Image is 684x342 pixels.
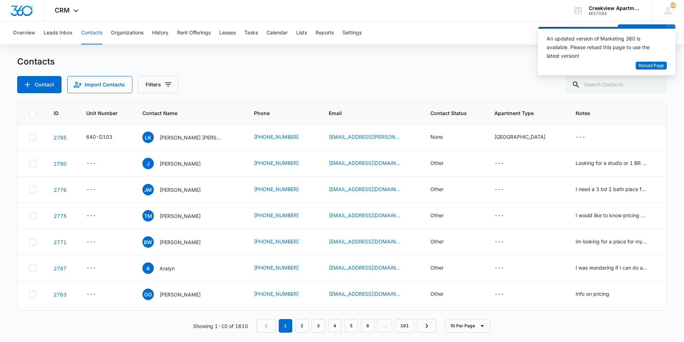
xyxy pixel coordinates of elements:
[160,160,201,167] p: [PERSON_NAME]
[142,210,214,222] div: Contact Name - Teona Martinez - Select to Edit Field
[430,185,456,194] div: Contact Status - Other - Select to Edit Field
[589,5,641,11] div: account name
[316,22,334,44] button: Reports
[54,239,67,245] a: Navigate to contact details page for Brittany West
[329,159,413,168] div: Email - j0nny_B@outlook.com - Select to Edit Field
[576,133,598,142] div: Notes - - Select to Edit Field
[86,238,96,246] div: ---
[86,109,125,117] span: Unit Number
[152,22,168,44] button: History
[494,185,517,194] div: Apartment Type - - Select to Edit Field
[494,133,558,142] div: Apartment Type - Steamboat Springs - Select to Edit Field
[430,264,444,271] div: Other
[244,22,258,44] button: Tasks
[494,159,504,168] div: ---
[86,133,125,142] div: Unit Number - 640-D103 - Select to Edit Field
[138,76,179,93] button: Filters
[67,76,132,93] button: Import Contacts
[576,159,647,167] div: Looking for a studio or 1 BR asap
[566,76,667,93] input: Search Contacts
[670,3,676,8] div: notifications count
[329,185,413,194] div: Email - jmata8373@gmail.com - Select to Edit Field
[494,290,517,299] div: Apartment Type - - Select to Edit Field
[86,185,109,194] div: Unit Number - - Select to Edit Field
[295,319,309,333] a: Page 2
[589,11,641,16] div: account id
[160,186,201,194] p: [PERSON_NAME]
[430,159,444,167] div: Other
[54,161,67,167] a: Navigate to contact details page for Jonny
[636,62,667,70] button: Reload Page
[329,185,400,193] a: [EMAIL_ADDRESS][DOMAIN_NAME]
[618,24,666,42] button: Add Contact
[142,262,154,274] span: A
[254,264,312,272] div: Phone - (970) 286-8774 - Select to Edit Field
[81,22,102,44] button: Contacts
[494,133,546,141] div: [GEOGRAPHIC_DATA]
[576,212,647,219] div: I would like to know pricing and availability for two bedroom apartments you have.
[576,290,609,298] div: Info on pricing
[193,322,248,330] p: Showing 1-10 of 1610
[576,212,660,220] div: Notes - I would like to know pricing and availability for two bedroom apartments you have. - Sele...
[254,212,299,219] a: [PHONE_NUMBER]
[329,133,400,141] a: [EMAIL_ADDRESS][PERSON_NAME][DOMAIN_NAME]
[547,34,658,60] div: An updated version of Marketing 360 is available. Please reload this page to use the latest version!
[142,289,214,300] div: Contact Name - Oscar Ojeda - Select to Edit Field
[13,22,35,44] button: Overview
[142,158,154,169] span: J
[54,134,67,141] a: Navigate to contact details page for Lane Kitrell, Lilly and Lawrence Martin
[430,290,444,298] div: Other
[430,133,443,141] div: None
[142,236,154,248] span: BW
[329,133,413,142] div: Email - lane.kittrell@icloud.com - Select to Edit Field
[639,62,664,69] span: Reload Page
[494,264,517,272] div: Apartment Type - - Select to Edit Field
[576,290,622,299] div: Notes - Info on pricing - Select to Edit Field
[17,76,62,93] button: Add Contact
[142,184,214,195] div: Contact Name - Juan Mata - Select to Edit Field
[494,159,517,168] div: Apartment Type - - Select to Edit Field
[86,238,109,246] div: Unit Number - - Select to Edit Field
[256,319,436,333] nav: Pagination
[494,185,504,194] div: ---
[576,264,660,272] div: Notes - I was wondering if I can do a tour on Saturday - Select to Edit Field
[254,133,299,141] a: [PHONE_NUMBER]
[142,262,187,274] div: Contact Name - Aralyn - Select to Edit Field
[312,319,325,333] a: Page 3
[328,319,342,333] a: Page 4
[267,22,288,44] button: Calendar
[670,3,676,8] span: 88
[86,159,109,168] div: Unit Number - - Select to Edit Field
[219,22,236,44] button: Leases
[111,22,143,44] button: Organizations
[494,212,517,220] div: Apartment Type - - Select to Edit Field
[142,158,214,169] div: Contact Name - Jonny - Select to Edit Field
[254,290,299,298] a: [PHONE_NUMBER]
[494,264,504,272] div: ---
[254,238,299,245] a: [PHONE_NUMBER]
[329,290,413,299] div: Email - manuelojeda958@gmail.com - Select to Edit Field
[296,22,307,44] button: Lists
[86,290,109,299] div: Unit Number - - Select to Edit Field
[329,264,400,271] a: [EMAIL_ADDRESS][DOMAIN_NAME]
[576,159,660,168] div: Notes - Looking for a studio or 1 BR asap - Select to Edit Field
[576,133,585,142] div: ---
[44,22,73,44] button: Leads Inbox
[430,290,456,299] div: Contact Status - Other - Select to Edit Field
[142,210,154,222] span: TM
[86,212,109,220] div: Unit Number - - Select to Edit Field
[254,185,312,194] div: Phone - (385) 626-4406 - Select to Edit Field
[361,319,375,333] a: Page 6
[576,185,660,194] div: Notes - I need a 3 bd 2 bath place for rent asap - Select to Edit Field
[345,319,358,333] a: Page 5
[55,6,70,14] span: CRM
[54,109,59,117] span: ID
[430,212,456,220] div: Contact Status - Other - Select to Edit Field
[86,264,109,272] div: Unit Number - - Select to Edit Field
[576,238,660,246] div: Notes - Im looking for a place for my family asap. - Select to Edit Field
[494,238,517,246] div: Apartment Type - - Select to Edit Field
[254,264,299,271] a: [PHONE_NUMBER]
[254,212,312,220] div: Phone - (970) 596-0801 - Select to Edit Field
[86,264,96,272] div: ---
[494,238,504,246] div: ---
